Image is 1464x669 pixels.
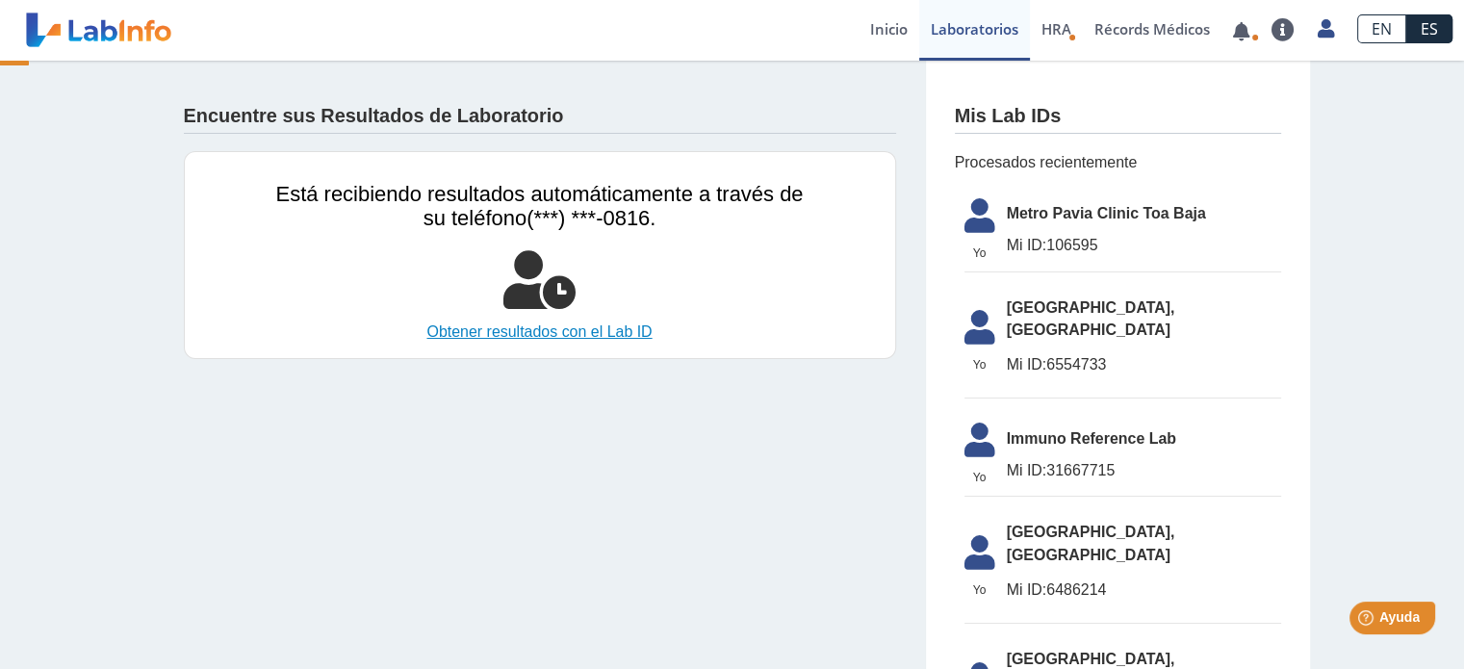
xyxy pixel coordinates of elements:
[1007,459,1281,482] span: 31667715
[1007,296,1281,343] span: [GEOGRAPHIC_DATA], [GEOGRAPHIC_DATA]
[1406,14,1452,43] a: ES
[1007,581,1047,598] span: Mi ID:
[276,182,804,230] span: Está recibiendo resultados automáticamente a través de su teléfono
[276,321,804,344] a: Obtener resultados con el Lab ID
[1007,427,1281,450] span: Immuno Reference Lab
[1007,202,1281,225] span: Metro Pavia Clinic Toa Baja
[1041,19,1071,39] span: HRA
[1293,594,1443,648] iframe: Help widget launcher
[184,105,564,128] h4: Encuentre sus Resultados de Laboratorio
[1007,462,1047,478] span: Mi ID:
[953,356,1007,373] span: Yo
[1007,521,1281,567] span: [GEOGRAPHIC_DATA], [GEOGRAPHIC_DATA]
[1007,579,1281,602] span: 6486214
[1007,234,1281,257] span: 106595
[1007,237,1047,253] span: Mi ID:
[1357,14,1406,43] a: EN
[953,469,1007,486] span: Yo
[955,105,1062,128] h4: Mis Lab IDs
[955,151,1281,174] span: Procesados recientemente
[1007,356,1047,373] span: Mi ID:
[953,581,1007,599] span: Yo
[953,244,1007,262] span: Yo
[1007,353,1281,376] span: 6554733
